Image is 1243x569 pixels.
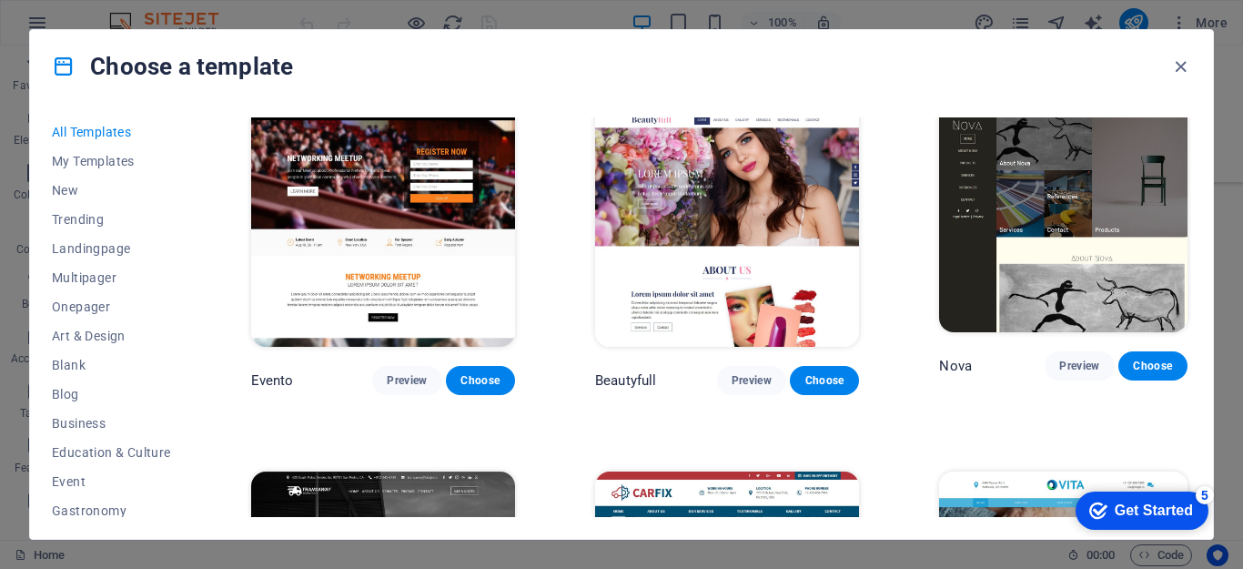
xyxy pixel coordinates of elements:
span: Preview [1059,359,1099,373]
span: Preview [732,373,772,388]
span: Blog [52,387,171,401]
img: Evento [251,104,515,348]
button: All Templates [52,117,171,147]
span: Choose [804,373,844,388]
button: Choose [790,366,859,395]
button: Business [52,409,171,438]
button: Blank [52,351,171,380]
span: Education & Culture [52,445,171,460]
button: Multipager [52,263,171,292]
p: Evento [251,371,294,390]
span: Choose [1133,359,1173,373]
button: Event [52,467,171,496]
span: Gastronomy [52,503,171,518]
h4: Choose a template [52,52,293,81]
span: Onepager [52,300,171,314]
button: Preview [1045,351,1114,381]
button: Blog [52,380,171,409]
button: Preview [717,366,786,395]
p: Beautyfull [595,371,656,390]
button: Landingpage [52,234,171,263]
span: Business [52,416,171,431]
span: Trending [52,212,171,227]
div: 5 [134,4,152,22]
img: Nova [939,104,1187,332]
button: Choose [1118,351,1187,381]
div: Get Started 5 items remaining, 0% complete [14,9,147,47]
button: Onepager [52,292,171,321]
div: Get Started [53,20,131,36]
span: Choose [460,373,500,388]
button: Choose [446,366,515,395]
p: Nova [939,357,972,375]
button: My Templates [52,147,171,176]
span: Preview [387,373,427,388]
button: Gastronomy [52,496,171,525]
span: Blank [52,358,171,372]
button: Trending [52,205,171,234]
button: Art & Design [52,321,171,351]
span: My Templates [52,154,171,168]
span: Landingpage [52,241,171,256]
button: Education & Culture [52,438,171,467]
span: Multipager [52,270,171,285]
button: Preview [372,366,441,395]
span: All Templates [52,125,171,139]
span: New [52,183,171,198]
span: Art & Design [52,329,171,343]
button: New [52,176,171,205]
span: Event [52,474,171,489]
img: Beautyfull [595,104,859,348]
